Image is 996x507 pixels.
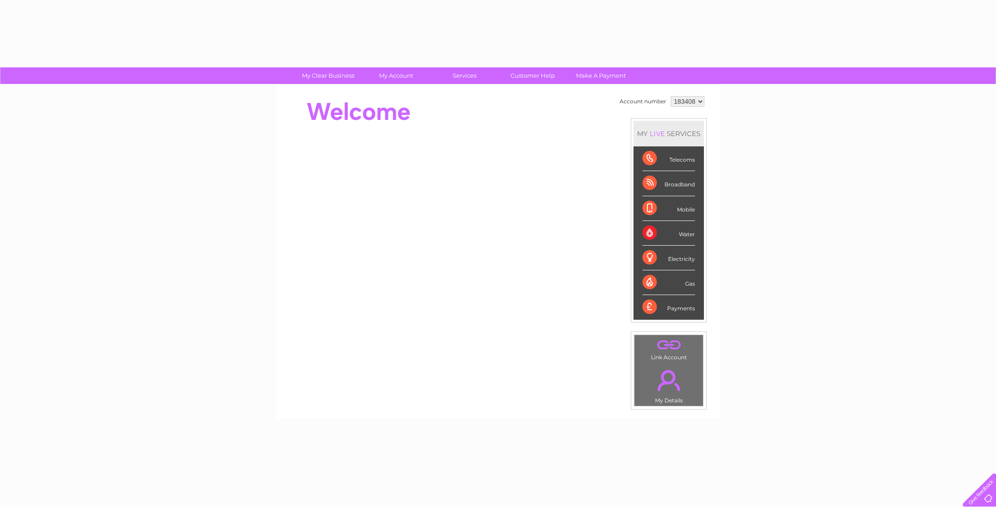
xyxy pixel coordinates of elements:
[428,67,502,84] a: Services
[633,121,704,146] div: MY SERVICES
[359,67,433,84] a: My Account
[648,129,667,138] div: LIVE
[642,146,695,171] div: Telecoms
[634,362,703,406] td: My Details
[637,337,701,353] a: .
[637,365,701,396] a: .
[642,196,695,221] div: Mobile
[642,246,695,270] div: Electricity
[642,221,695,246] div: Water
[642,295,695,319] div: Payments
[642,171,695,196] div: Broadband
[617,94,668,109] td: Account number
[564,67,638,84] a: Make A Payment
[496,67,570,84] a: Customer Help
[642,270,695,295] div: Gas
[634,335,703,363] td: Link Account
[291,67,365,84] a: My Clear Business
